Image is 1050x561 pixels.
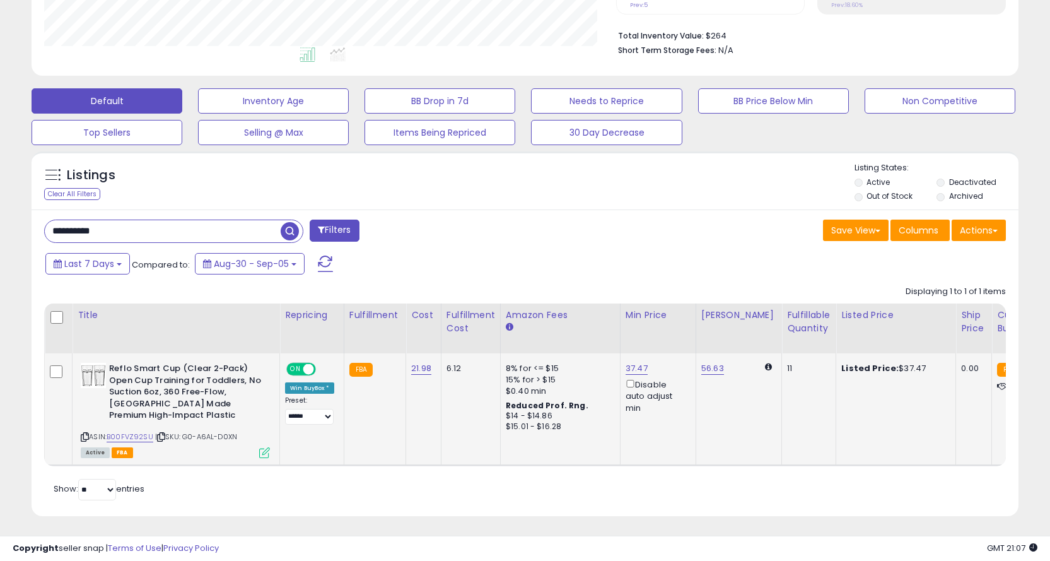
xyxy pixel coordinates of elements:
button: Aug-30 - Sep-05 [195,253,305,275]
small: FBA [349,363,373,377]
span: Compared to: [132,259,190,271]
div: Min Price [626,309,691,322]
div: 6.12 [446,363,491,374]
span: Last 7 Days [64,257,114,270]
div: 11 [787,363,826,374]
button: Top Sellers [32,120,182,145]
div: Displaying 1 to 1 of 1 items [906,286,1006,298]
div: Clear All Filters [44,188,100,200]
label: Archived [949,191,983,201]
label: Active [866,177,890,187]
button: Selling @ Max [198,120,349,145]
li: $264 [618,27,996,42]
span: 2025-09-13 21:07 GMT [987,542,1037,554]
button: BB Drop in 7d [365,88,515,114]
span: OFF [314,364,334,375]
div: Fulfillment [349,309,400,322]
button: BB Price Below Min [698,88,849,114]
b: Reflo Smart Cup (Clear 2-Pack) Open Cup Training for Toddlers, No Suction 6oz, 360 Free-Flow, [GE... [109,363,262,425]
div: $14 - $14.86 [506,411,610,422]
div: Win BuyBox * [285,382,334,394]
button: Save View [823,220,889,241]
button: Inventory Age [198,88,349,114]
h5: Listings [67,167,115,184]
div: Fulfillment Cost [446,309,495,335]
div: 8% for <= $15 [506,363,610,374]
a: 37.47 [626,362,648,375]
div: $37.47 [841,363,946,374]
div: seller snap | | [13,543,219,555]
div: 15% for > $15 [506,374,610,386]
small: Prev: 18.60% [831,1,863,9]
img: 41O7IOFH7SL._SL40_.jpg [81,363,106,388]
div: $15.01 - $16.28 [506,422,610,432]
button: Filters [310,220,359,242]
button: Last 7 Days [45,253,130,275]
span: All listings currently available for purchase on Amazon [81,447,110,458]
b: Short Term Storage Fees: [618,45,716,56]
a: 56.63 [701,362,724,375]
a: Terms of Use [108,542,161,554]
b: Listed Price: [841,362,899,374]
a: 21.98 [411,362,431,375]
button: Items Being Repriced [365,120,515,145]
span: ON [288,364,303,375]
button: 30 Day Decrease [531,120,682,145]
a: B00FVZ92SU [107,432,153,442]
div: Listed Price [841,309,950,322]
div: Ship Price [961,309,986,335]
span: FBA [112,447,133,458]
small: FBA [997,363,1020,377]
div: Repricing [285,309,339,322]
div: Disable auto adjust min [626,377,686,414]
div: Amazon Fees [506,309,615,322]
div: Preset: [285,396,334,425]
span: Aug-30 - Sep-05 [214,257,289,270]
span: Columns [899,224,938,237]
small: Amazon Fees. [506,322,513,333]
a: Privacy Policy [163,542,219,554]
strong: Copyright [13,542,59,554]
small: Prev: 5 [630,1,648,9]
div: [PERSON_NAME] [701,309,776,322]
span: Show: entries [54,483,144,495]
button: Default [32,88,182,114]
button: Non Competitive [865,88,1015,114]
button: Columns [890,220,950,241]
div: Cost [411,309,436,322]
p: Listing States: [855,162,1018,174]
b: Total Inventory Value: [618,30,704,41]
div: 0.00 [961,363,982,374]
button: Actions [952,220,1006,241]
span: N/A [718,44,733,56]
label: Out of Stock [866,191,913,201]
div: ASIN: [81,363,270,456]
button: Needs to Reprice [531,88,682,114]
b: Reduced Prof. Rng. [506,400,588,411]
div: Fulfillable Quantity [787,309,831,335]
div: Title [78,309,274,322]
span: | SKU: G0-A6AL-D0XN [155,432,237,442]
label: Deactivated [949,177,996,187]
div: $0.40 min [506,386,610,397]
